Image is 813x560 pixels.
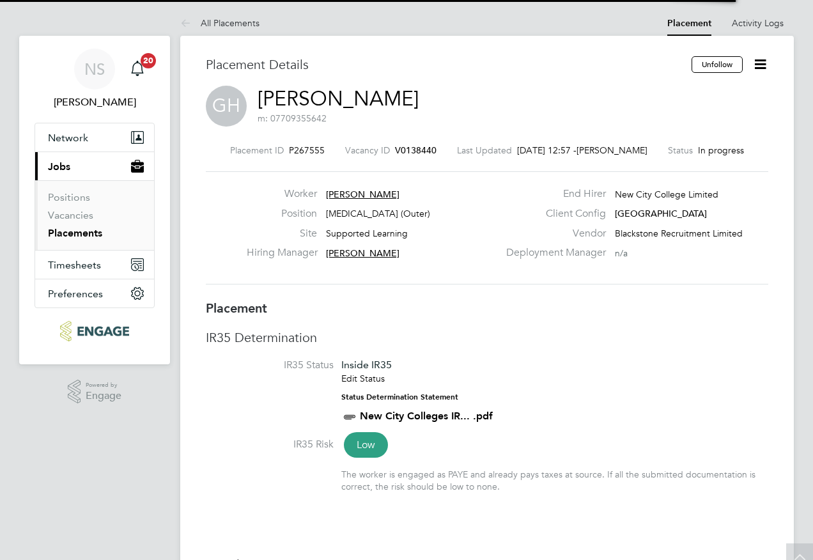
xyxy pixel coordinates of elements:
span: Network [48,132,88,144]
span: Jobs [48,160,70,173]
a: New City Colleges IR... .pdf [360,410,493,422]
span: [MEDICAL_DATA] (Outer) [326,208,430,219]
label: End Hirer [499,187,606,201]
label: Position [247,207,317,221]
span: [GEOGRAPHIC_DATA] [615,208,707,219]
a: Activity Logs [732,17,784,29]
h3: Placement Details [206,56,682,73]
span: [DATE] 12:57 - [517,144,577,156]
span: Inside IR35 [341,359,392,371]
span: Natalie Strong [35,95,155,110]
span: [PERSON_NAME] [326,247,399,259]
span: In progress [698,144,744,156]
a: Placements [48,227,102,239]
label: IR35 Status [206,359,334,372]
a: NS[PERSON_NAME] [35,49,155,110]
a: Powered byEngage [68,380,122,404]
a: All Placements [180,17,259,29]
span: Engage [86,391,121,401]
span: n/a [615,247,628,259]
a: Go to home page [35,321,155,341]
a: Placement [667,18,711,29]
a: Vacancies [48,209,93,221]
span: Blackstone Recruitment Limited [615,228,743,239]
label: Deployment Manager [499,246,606,260]
label: Vacancy ID [345,144,390,156]
button: Preferences [35,279,154,307]
button: Jobs [35,152,154,180]
span: New City College Limited [615,189,718,200]
button: Network [35,123,154,152]
div: Jobs [35,180,154,250]
label: Status [668,144,693,156]
a: Positions [48,191,90,203]
label: Worker [247,187,317,201]
label: Site [247,227,317,240]
span: m: 07709355642 [258,113,327,124]
button: Timesheets [35,251,154,279]
a: 20 [125,49,150,89]
button: Unfollow [692,56,743,73]
span: NS [84,61,105,77]
span: 20 [141,53,156,68]
span: [PERSON_NAME] [326,189,399,200]
nav: Main navigation [19,36,170,364]
label: Placement ID [230,144,284,156]
h3: IR35 Determination [206,329,768,346]
span: Preferences [48,288,103,300]
span: Powered by [86,380,121,391]
label: Hiring Manager [247,246,317,260]
span: P267555 [289,144,325,156]
img: ncclondon-logo-retina.png [60,321,128,341]
span: Timesheets [48,259,101,271]
span: V0138440 [395,144,437,156]
span: GH [206,86,247,127]
span: Low [344,432,388,458]
strong: Status Determination Statement [341,393,458,401]
a: [PERSON_NAME] [258,86,419,111]
label: Client Config [499,207,606,221]
span: [PERSON_NAME] [577,144,647,156]
a: Edit Status [341,373,385,384]
div: The worker is engaged as PAYE and already pays taxes at source. If all the submitted documentatio... [341,469,768,492]
b: Placement [206,300,267,316]
label: IR35 Risk [206,438,334,451]
label: Last Updated [457,144,512,156]
span: Supported Learning [326,228,408,239]
label: Vendor [499,227,606,240]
